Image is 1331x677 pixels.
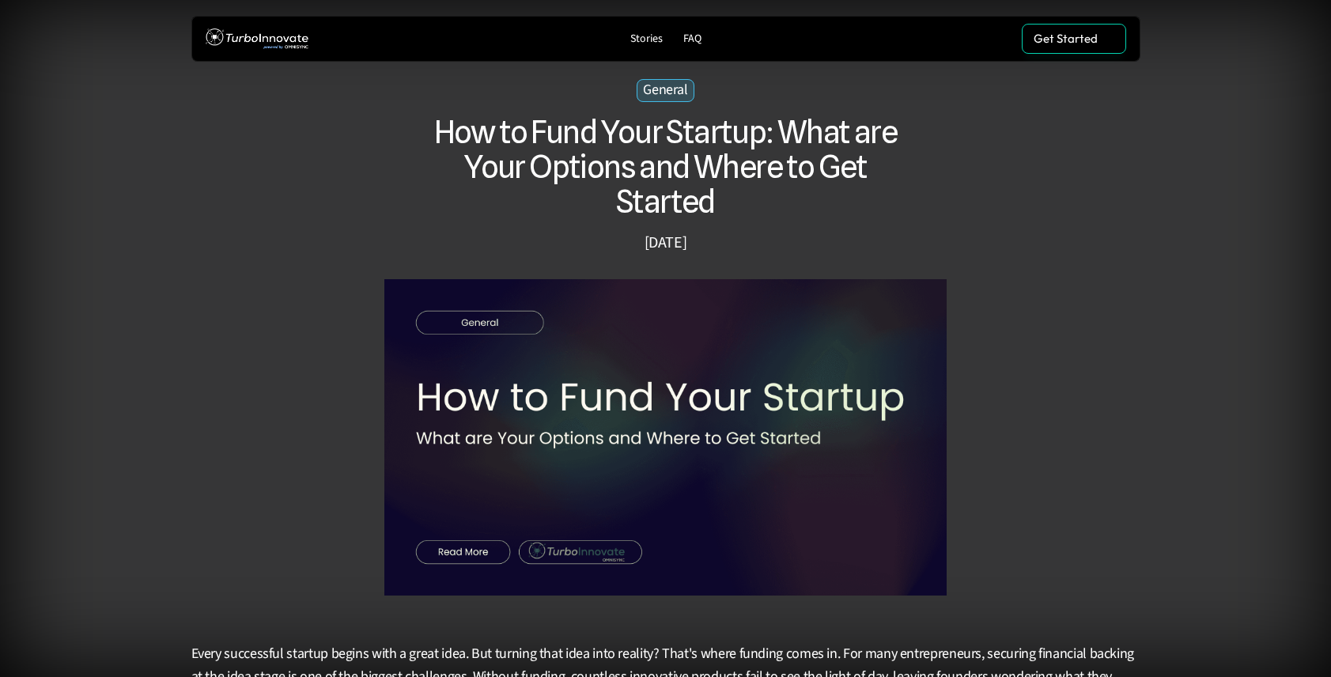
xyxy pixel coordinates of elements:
a: FAQ [677,28,708,50]
a: Get Started [1022,24,1126,54]
p: Get Started [1034,32,1098,46]
img: TurboInnovate Logo [206,25,308,54]
p: Stories [630,32,663,46]
p: FAQ [683,32,701,46]
a: Stories [624,28,669,50]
